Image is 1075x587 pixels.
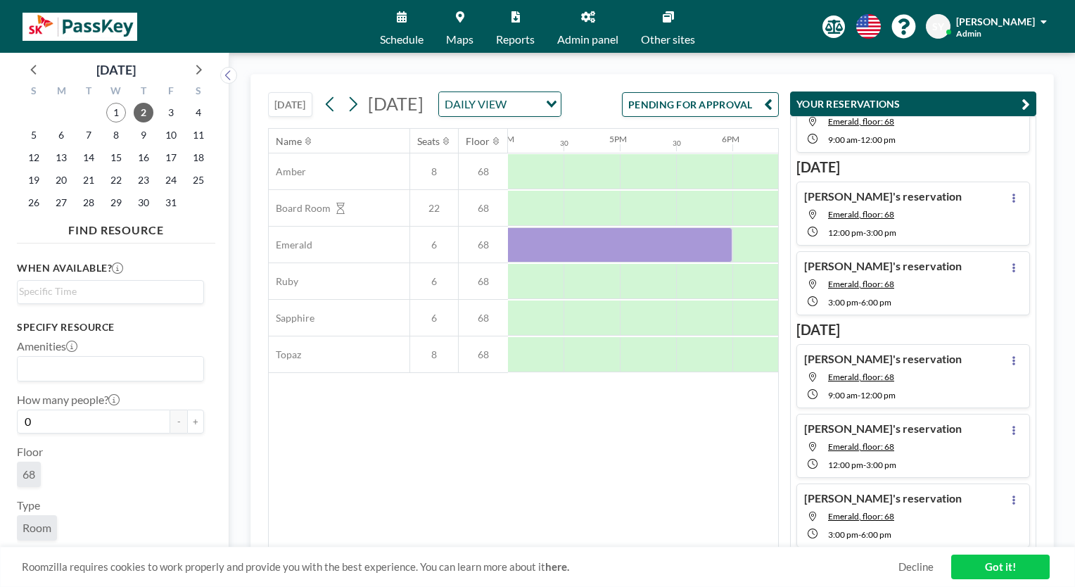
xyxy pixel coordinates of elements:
[858,390,860,400] span: -
[24,148,44,168] span: Sunday, October 12, 2025
[496,34,535,45] span: Reports
[828,297,858,308] span: 3:00 PM
[622,92,779,117] button: PENDING FOR APPROVAL
[511,95,537,113] input: Search for option
[466,135,490,148] div: Floor
[51,125,71,145] span: Monday, October 6, 2025
[106,193,126,213] span: Wednesday, October 29, 2025
[20,83,48,101] div: S
[24,125,44,145] span: Sunday, October 5, 2025
[103,83,130,101] div: W
[157,83,184,101] div: F
[956,28,981,39] span: Admin
[106,103,126,122] span: Wednesday, October 1, 2025
[51,148,71,168] span: Monday, October 13, 2025
[17,217,215,237] h4: FIND RESOURCE
[673,139,681,148] div: 30
[189,125,208,145] span: Saturday, October 11, 2025
[187,410,204,434] button: +
[269,239,312,251] span: Emerald
[129,83,157,101] div: T
[446,34,473,45] span: Maps
[106,170,126,190] span: Wednesday, October 22, 2025
[796,321,1030,339] h3: [DATE]
[858,297,861,308] span: -
[828,116,894,127] span: Emerald, floor: 68
[641,34,695,45] span: Other sites
[863,460,866,470] span: -
[860,134,896,145] span: 12:00 PM
[796,158,1030,176] h3: [DATE]
[134,193,153,213] span: Thursday, October 30, 2025
[442,95,509,113] span: DAILY VIEW
[951,555,1050,579] a: Got it!
[858,529,861,540] span: -
[161,125,181,145] span: Friday, October 10, 2025
[410,239,458,251] span: 6
[17,498,40,512] label: Type
[268,92,312,117] button: [DATE]
[189,103,208,122] span: Saturday, October 4, 2025
[866,227,896,238] span: 3:00 PM
[79,125,98,145] span: Tuesday, October 7, 2025
[380,34,424,45] span: Schedule
[23,13,137,41] img: organization-logo
[22,560,898,574] span: Roomzilla requires cookies to work properly and provide you with the best experience. You can lea...
[23,467,35,481] span: 68
[189,170,208,190] span: Saturday, October 25, 2025
[609,134,627,144] div: 5PM
[560,139,568,148] div: 30
[269,165,306,178] span: Amber
[79,193,98,213] span: Tuesday, October 28, 2025
[804,352,962,366] h4: [PERSON_NAME]'s reservation
[932,20,944,33] span: SY
[18,357,203,381] div: Search for option
[134,148,153,168] span: Thursday, October 16, 2025
[75,83,103,101] div: T
[898,560,934,574] a: Decline
[804,189,962,203] h4: [PERSON_NAME]'s reservation
[18,281,203,302] div: Search for option
[134,103,153,122] span: Thursday, October 2, 2025
[459,312,508,324] span: 68
[161,148,181,168] span: Friday, October 17, 2025
[804,259,962,273] h4: [PERSON_NAME]'s reservation
[828,511,894,522] span: Emerald, floor: 68
[828,227,863,238] span: 12:00 PM
[269,275,298,288] span: Ruby
[804,422,962,436] h4: [PERSON_NAME]'s reservation
[17,321,204,334] h3: Specify resource
[17,445,43,459] label: Floor
[23,521,51,534] span: Room
[804,491,962,505] h4: [PERSON_NAME]'s reservation
[19,284,196,299] input: Search for option
[17,393,120,407] label: How many people?
[134,125,153,145] span: Thursday, October 9, 2025
[860,390,896,400] span: 12:00 PM
[861,297,891,308] span: 6:00 PM
[170,410,187,434] button: -
[189,148,208,168] span: Saturday, October 18, 2025
[410,165,458,178] span: 8
[828,441,894,452] span: Emerald, floor: 68
[24,170,44,190] span: Sunday, October 19, 2025
[24,193,44,213] span: Sunday, October 26, 2025
[51,170,71,190] span: Monday, October 20, 2025
[828,460,863,470] span: 12:00 PM
[161,170,181,190] span: Friday, October 24, 2025
[459,239,508,251] span: 68
[459,165,508,178] span: 68
[459,202,508,215] span: 68
[828,529,858,540] span: 3:00 PM
[184,83,212,101] div: S
[861,529,891,540] span: 6:00 PM
[858,134,860,145] span: -
[410,202,458,215] span: 22
[269,312,314,324] span: Sapphire
[828,372,894,382] span: Emerald, floor: 68
[828,209,894,220] span: Emerald, floor: 68
[19,360,196,378] input: Search for option
[557,34,618,45] span: Admin panel
[161,193,181,213] span: Friday, October 31, 2025
[368,93,424,114] span: [DATE]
